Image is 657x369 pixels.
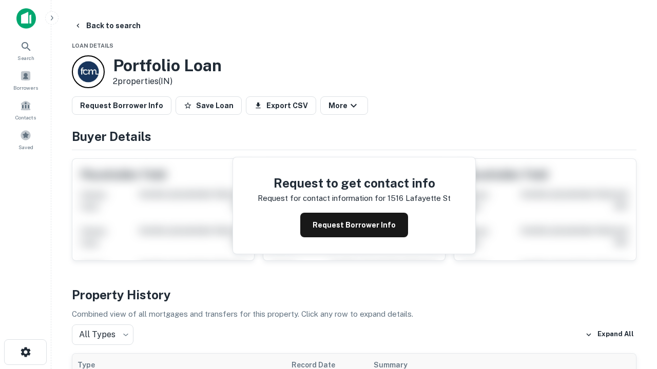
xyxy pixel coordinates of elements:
h4: Request to get contact info [258,174,451,192]
span: Contacts [15,113,36,121]
span: Saved [18,143,33,151]
button: More [320,96,368,115]
span: Borrowers [13,84,38,92]
button: Request Borrower Info [72,96,171,115]
div: All Types [72,324,133,345]
p: 1516 lafayette st [388,192,451,204]
p: 2 properties (IN) [113,75,222,88]
a: Saved [3,126,48,153]
button: Expand All [583,327,636,342]
button: Back to search [70,16,145,35]
span: Search [17,54,34,62]
h3: Portfolio Loan [113,56,222,75]
p: Combined view of all mortgages and transfers for this property. Click any row to expand details. [72,308,636,320]
h4: Property History [72,285,636,304]
button: Save Loan [176,96,242,115]
h4: Buyer Details [72,127,636,146]
a: Borrowers [3,66,48,94]
span: Loan Details [72,43,113,49]
p: Request for contact information for [258,192,385,204]
a: Search [3,36,48,64]
iframe: Chat Widget [606,254,657,303]
img: capitalize-icon.png [16,8,36,29]
button: Export CSV [246,96,316,115]
button: Request Borrower Info [300,213,408,237]
a: Contacts [3,96,48,124]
